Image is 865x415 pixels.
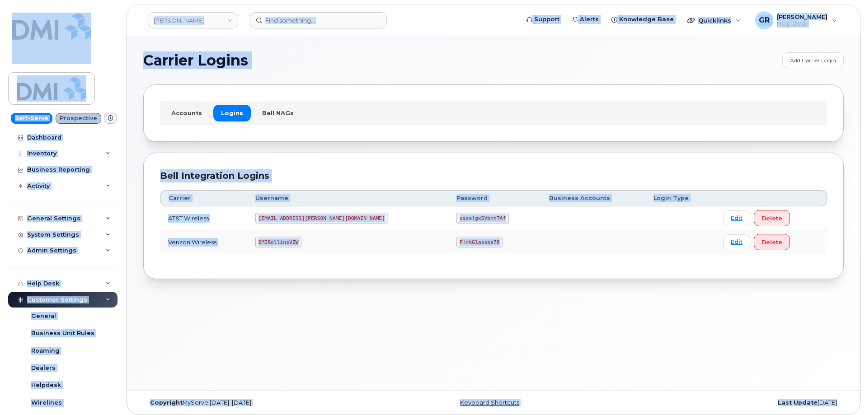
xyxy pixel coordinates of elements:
[255,237,301,247] code: DMIRollinsVZW
[723,210,750,226] a: Edit
[448,190,541,206] th: Password
[541,190,645,206] th: Business Accounts
[247,190,448,206] th: Username
[456,237,503,247] code: P!nkGlasses78
[150,399,183,406] strong: Copyright
[255,213,388,224] code: [EMAIL_ADDRESS][PERSON_NAME][DOMAIN_NAME]
[754,210,790,226] button: Delete
[164,105,210,121] a: Accounts
[762,214,782,223] span: Delete
[610,399,844,406] div: [DATE]
[645,190,715,206] th: Login Type
[160,190,247,206] th: Carrier
[460,399,519,406] a: Keyboard Shortcuts
[762,238,782,247] span: Delete
[143,54,248,67] span: Carrier Logins
[213,105,251,121] a: Logins
[754,234,790,250] button: Delete
[160,206,247,230] td: AT&T Wireless
[782,52,844,68] a: Add Carrier Login
[778,399,818,406] strong: Last Update
[143,399,377,406] div: MyServe [DATE]–[DATE]
[160,230,247,254] td: Verizon Wireless
[160,169,827,182] div: Bell Integration Logins
[254,105,301,121] a: Bell NAGs
[723,234,750,250] a: Edit
[456,213,509,224] code: u$za!gx5VbntTAf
